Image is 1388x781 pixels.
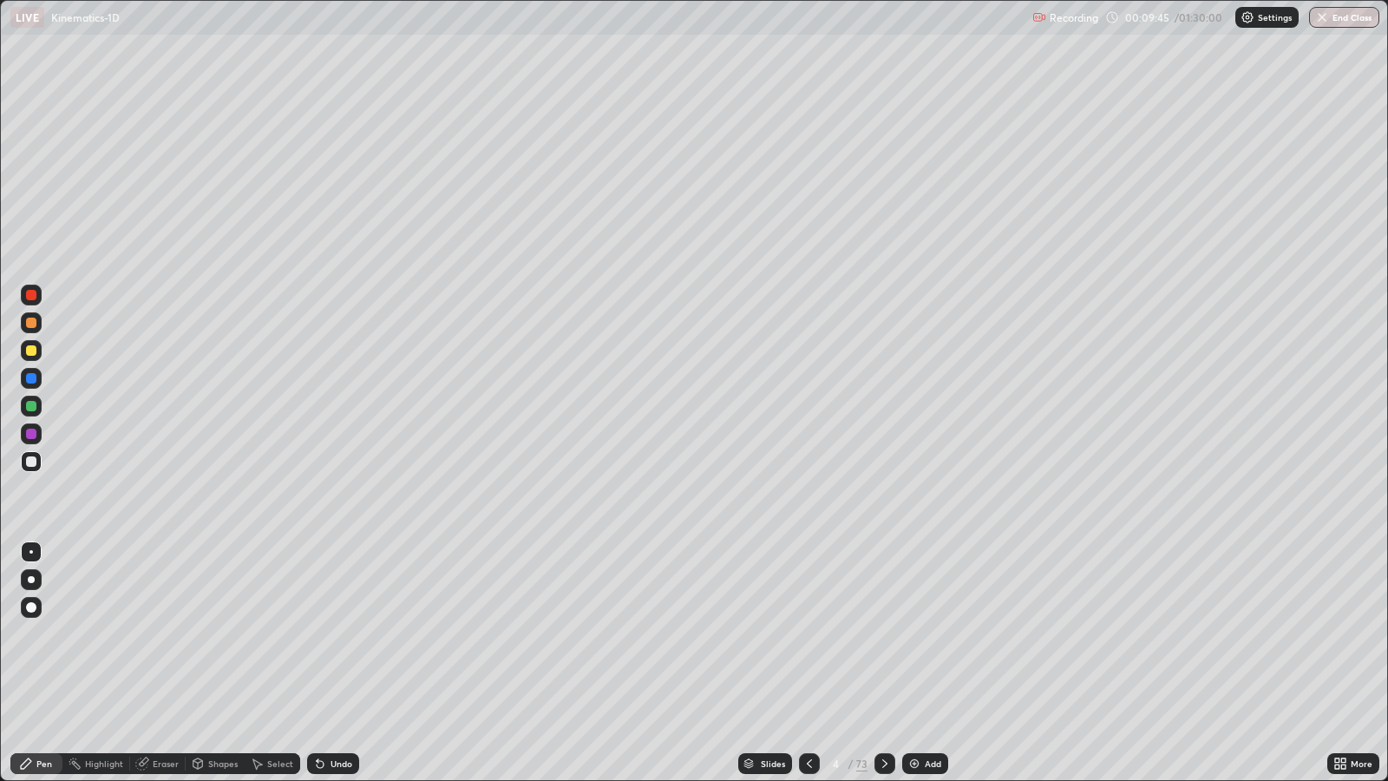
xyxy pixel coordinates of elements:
div: Slides [761,759,785,768]
div: More [1351,759,1372,768]
img: class-settings-icons [1241,10,1254,24]
img: recording.375f2c34.svg [1032,10,1046,24]
div: / [848,758,853,769]
p: Kinematics-1D [51,10,120,24]
div: 4 [827,758,844,769]
div: Undo [331,759,352,768]
div: 73 [856,756,867,771]
p: Recording [1050,11,1098,24]
p: Settings [1258,13,1292,22]
div: Add [925,759,941,768]
div: Highlight [85,759,123,768]
button: End Class [1309,7,1379,28]
div: Select [267,759,293,768]
div: Shapes [208,759,238,768]
p: LIVE [16,10,39,24]
div: Eraser [153,759,179,768]
div: Pen [36,759,52,768]
img: end-class-cross [1315,10,1329,24]
img: add-slide-button [907,757,921,771]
